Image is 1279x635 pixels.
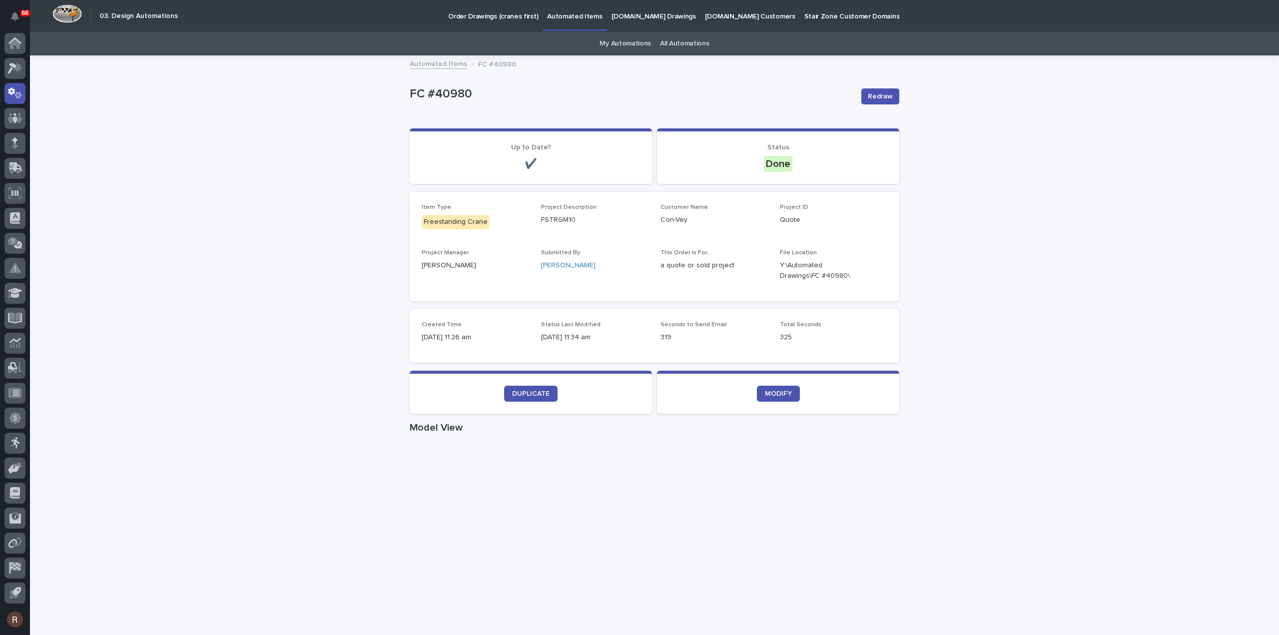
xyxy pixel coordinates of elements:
[600,32,651,55] a: My Automations
[660,204,708,210] span: Customer Name
[504,386,558,402] a: DUPLICATE
[410,57,467,69] a: Automated Items
[512,390,550,397] span: DUPLICATE
[422,322,462,328] span: Created Time
[660,250,711,256] span: This Order is For...
[764,156,792,172] div: Done
[22,9,28,16] p: 66
[660,332,768,343] p: 319
[410,422,899,434] h1: Model View
[868,91,893,101] span: Redraw
[422,215,490,229] div: Freestanding Crane
[780,260,863,281] : Y:\Automated Drawings\FC #40980\
[660,32,709,55] a: All Automations
[511,144,551,151] span: Up to Date?
[767,144,789,151] span: Status
[780,204,808,210] span: Project ID
[660,322,727,328] span: Seconds to Send Email
[541,322,601,328] span: Status Last Modified
[660,215,768,225] p: Con-Vey
[541,215,648,225] p: FSTRGM10
[478,58,516,69] p: FC #40980
[422,332,529,343] p: [DATE] 11:26 am
[4,6,25,27] button: Notifications
[422,250,469,256] span: Project Manager
[541,250,580,256] span: Submitted By
[861,88,899,104] button: Redraw
[660,260,768,271] p: a quote or sold project
[422,260,529,271] p: [PERSON_NAME]
[780,332,887,343] p: 325
[541,332,648,343] p: [DATE] 11:34 am
[12,12,25,28] div: Notifications66
[780,250,817,256] span: File Location
[541,260,596,271] a: [PERSON_NAME]
[765,390,792,397] span: MODIFY
[757,386,800,402] a: MODIFY
[780,215,887,225] p: Quote
[780,322,821,328] span: Total Seconds
[422,158,640,170] p: ✔️
[99,12,178,20] h2: 03. Design Automations
[422,204,451,210] span: Item Type
[4,609,25,630] button: users-avatar
[52,4,82,23] img: Workspace Logo
[410,87,853,101] p: FC #40980
[541,204,597,210] span: Project Description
